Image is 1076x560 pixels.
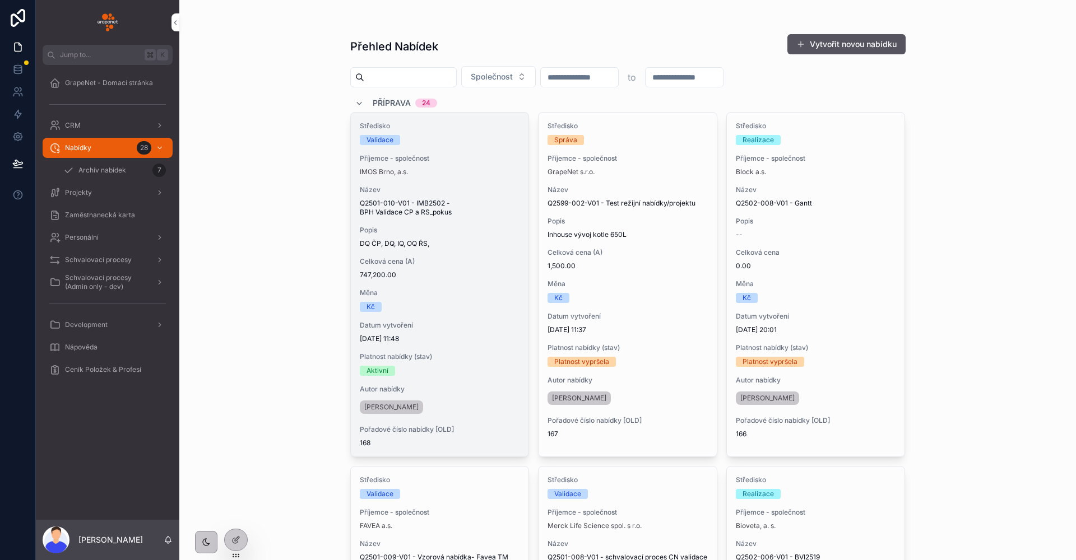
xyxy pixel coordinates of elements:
[360,270,520,279] span: 747,200.00
[360,508,520,517] span: Příjemce - společnost
[736,230,743,239] span: --
[736,248,896,257] span: Celková cena
[360,288,520,297] span: Měna
[787,34,906,54] button: Vytvořit novou nabídku
[548,430,708,438] span: 167
[360,385,520,394] span: Autor nabídky
[65,365,141,374] span: Ceník Položek & Profesí
[548,539,708,548] span: Název
[548,508,708,517] span: Příjemce - společnost
[736,167,766,176] span: Block a.s.
[360,239,520,248] span: DQ ČP, DQ, IQ, OQ ŘS,
[360,475,520,484] span: Středisko
[43,73,173,93] a: GrapeNet - Domací stránka
[461,66,536,87] button: Select Button
[360,185,520,194] span: Název
[548,391,611,405] a: [PERSON_NAME]
[548,416,708,425] span: Pořadové číslo nabídky [OLD]
[471,71,513,82] span: Společnost
[360,352,520,361] span: Platnost nabídky (stav)
[548,185,708,194] span: Název
[736,376,896,385] span: Autor nabídky
[350,39,438,54] h1: Přehled Nabídek
[736,279,896,288] span: Měna
[736,416,896,425] span: Pořadové číslo nabídky [OLD]
[736,325,896,334] span: [DATE] 20:01
[548,475,708,484] span: Středisko
[360,334,520,343] span: [DATE] 11:48
[360,199,520,217] span: Q2501-010-V01 - IMB2502 - BPH Validace CP a RS_pokus
[43,227,173,248] a: Personální
[554,135,577,145] div: Správa
[65,188,92,197] span: Projekty
[360,539,520,548] span: Název
[43,272,173,292] a: Schvalovací procesy (Admin only - dev)
[360,438,520,447] span: 168
[554,489,581,499] div: Validace
[60,50,140,59] span: Jump to...
[628,71,636,84] p: to
[364,403,419,412] span: [PERSON_NAME]
[548,199,708,208] span: Q2599-002-V01 - Test režijní nabídky/projektu
[152,164,166,177] div: 7
[548,122,708,130] span: Středisko
[554,357,609,367] div: Platnost vypršela
[43,45,173,65] button: Jump to...K
[350,112,530,457] a: StřediskoValidacePříjemce - společnostIMOS Brno, a.s.NázevQ2501-010-V01 - IMB2502 - BPH Validace ...
[736,539,896,548] span: Název
[78,166,126,175] span: Archív nabídek
[65,78,153,87] span: GrapeNet - Domací stránka
[548,343,708,352] span: Platnost nabídky (stav)
[43,360,173,380] a: Ceník Položek & Profesí
[736,312,896,321] span: Datum vytvoření
[740,394,795,403] span: [PERSON_NAME]
[736,217,896,226] span: Popis
[360,400,423,414] a: [PERSON_NAME]
[360,167,408,176] a: IMOS Brno, a.s.
[65,121,81,130] span: CRM
[548,325,708,334] span: [DATE] 11:37
[65,343,98,352] span: Nápověda
[367,135,393,145] div: Validace
[367,489,393,499] div: Validace
[548,376,708,385] span: Autor nabídky
[43,337,173,357] a: Nápověda
[736,430,896,438] span: 166
[554,293,563,303] div: Kč
[65,211,135,220] span: Zaměstnanecká karta
[360,321,520,330] span: Datum vytvoření
[43,115,173,136] a: CRM
[43,315,173,335] a: Development
[736,521,776,530] a: Bioveta, a. s.
[98,13,118,31] img: App logo
[548,312,708,321] span: Datum vytvoření
[367,302,375,312] div: Kč
[158,50,167,59] span: K
[360,122,520,130] span: Středisko
[360,226,520,235] span: Popis
[56,160,173,180] a: Archív nabídek7
[548,248,708,257] span: Celková cena (A)
[43,138,173,158] a: Nabídky28
[548,279,708,288] span: Měna
[65,143,91,152] span: Nabídky
[548,521,642,530] a: Merck Life Science spol. s r.o.
[65,273,147,291] span: Schvalovací procesy (Admin only - dev)
[65,233,99,242] span: Personální
[43,183,173,203] a: Projekty
[736,475,896,484] span: Středisko
[736,199,896,208] span: Q2502-008-V01 - Gantt
[736,391,799,405] a: [PERSON_NAME]
[360,521,392,530] span: FAVEA a.s.
[78,534,143,545] p: [PERSON_NAME]
[548,167,595,176] a: GrapeNet s.r.o.
[743,357,797,367] div: Platnost vypršela
[548,230,708,239] span: Inhouse vývoj kotle 650L
[360,425,520,434] span: Pořadové číslo nabídky [OLD]
[422,99,430,108] div: 24
[743,293,751,303] div: Kč
[736,122,896,130] span: Středisko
